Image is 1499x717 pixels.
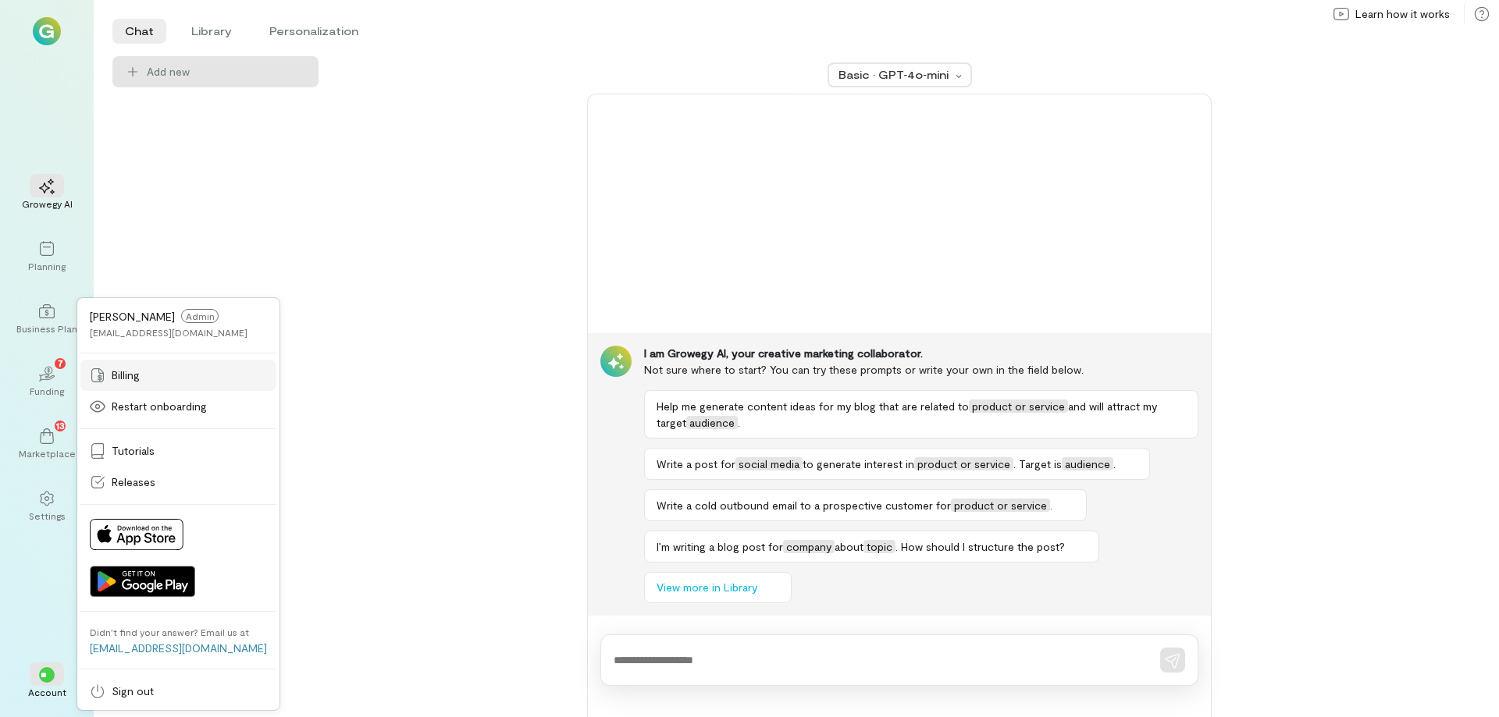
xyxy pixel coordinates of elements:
span: View more in Library [657,580,757,595]
span: Restart onboarding [112,399,207,414]
a: Releases [80,467,276,498]
span: I’m writing a blog post for [657,540,783,553]
li: Library [179,19,244,44]
span: Help me generate content ideas for my blog that are related to [657,399,969,413]
li: Personalization [257,19,371,44]
span: to generate interest in [803,457,914,470]
span: . Target is [1013,457,1062,470]
button: Write a post forsocial mediato generate interest inproduct or service. Target isaudience. [644,448,1150,480]
span: Write a post for [657,457,735,470]
a: Business Plan [19,291,75,347]
span: Add new [147,64,190,80]
div: Settings [29,509,66,522]
button: Write a cold outbound email to a prospective customer forproduct or service. [644,489,1087,521]
div: Basic · GPT‑4o‑mini [839,67,951,83]
span: Tutorials [112,443,155,459]
a: Restart onboarding [80,391,276,422]
span: audience [686,416,738,429]
span: . [738,416,740,429]
span: 7 [58,356,63,370]
div: Not sure where to start? You can try these prompts or write your own in the field below. [644,361,1198,378]
div: [EMAIL_ADDRESS][DOMAIN_NAME] [90,326,247,339]
span: Learn how it works [1355,6,1450,22]
span: Write a cold outbound email to a prospective customer for [657,499,951,512]
span: company [783,540,835,553]
span: [PERSON_NAME] [90,310,175,323]
button: View more in Library [644,572,792,603]
span: social media [735,457,803,470]
a: Funding [19,353,75,410]
a: [EMAIL_ADDRESS][DOMAIN_NAME] [90,641,267,655]
div: Business Plan [16,322,77,335]
button: Help me generate content ideas for my blog that are related toproduct or serviceand will attract ... [644,390,1198,438]
span: . [1050,499,1052,512]
div: Marketplace [19,447,76,460]
div: Didn’t find your answer? Email us at [90,626,249,638]
span: audience [1062,457,1113,470]
a: Growegy AI [19,166,75,222]
li: Chat [112,19,166,44]
a: Marketplace [19,416,75,472]
span: about [835,540,863,553]
span: Sign out [112,683,154,699]
div: Growegy AI [22,197,73,210]
a: Settings [19,478,75,534]
span: . [1113,457,1116,470]
span: product or service [914,457,1013,470]
span: . How should I structure the post? [895,540,1065,553]
span: Billing [112,367,140,383]
span: 13 [56,418,65,432]
span: product or service [951,499,1050,512]
div: Account [28,686,66,698]
button: I’m writing a blog post forcompanyabouttopic. How should I structure the post? [644,531,1099,563]
div: Planning [28,260,66,272]
a: Planning [19,229,75,285]
span: Releases [112,474,155,490]
span: Admin [181,309,219,323]
a: Billing [80,360,276,391]
span: product or service [969,399,1068,413]
a: Tutorials [80,435,276,467]
span: topic [863,540,895,553]
div: Funding [30,385,64,397]
img: Download on App Store [90,519,183,550]
img: Get it on Google Play [90,566,195,597]
a: Sign out [80,676,276,707]
div: I am Growegy AI, your creative marketing collaborator. [644,346,1198,361]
